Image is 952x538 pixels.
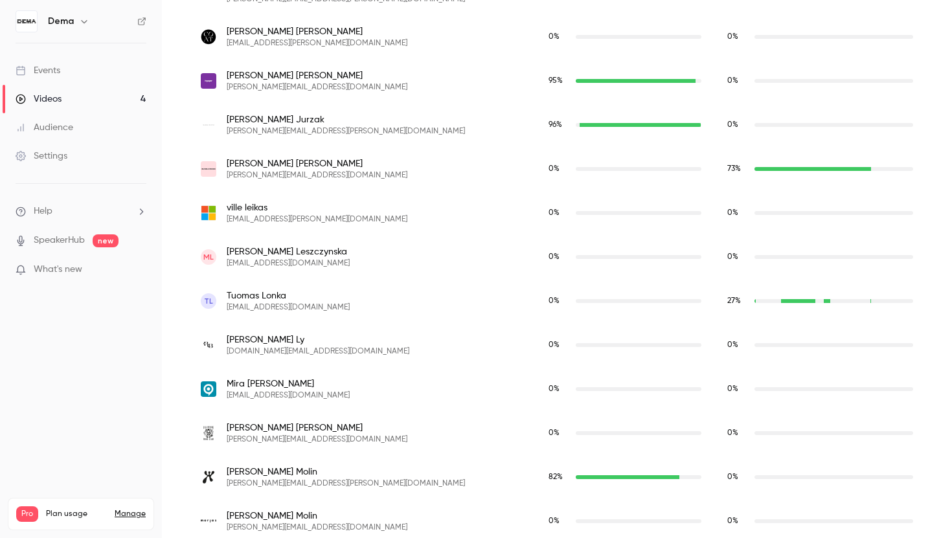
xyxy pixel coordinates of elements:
[204,295,213,307] span: TL
[34,263,82,276] span: What's new
[227,245,350,258] span: [PERSON_NAME] Leszczynska
[48,15,74,28] h6: Dema
[16,64,60,77] div: Events
[727,75,748,87] span: Replay watch time
[34,234,85,247] a: SpeakerHub
[227,333,409,346] span: [PERSON_NAME] Ly
[93,234,119,247] span: new
[549,163,569,175] span: Live watch time
[227,390,350,401] span: [EMAIL_ADDRESS][DOMAIN_NAME]
[727,517,738,525] span: 0 %
[549,33,560,41] span: 0 %
[188,235,926,279] div: martinaleszczynska26@gmail.com
[16,11,37,32] img: Dema
[227,346,409,357] span: [DOMAIN_NAME][EMAIL_ADDRESS][DOMAIN_NAME]
[227,69,407,82] span: [PERSON_NAME] [PERSON_NAME]
[115,509,146,519] a: Manage
[727,429,738,437] span: 0 %
[16,93,62,106] div: Videos
[549,383,569,395] span: Live watch time
[227,170,407,181] span: [PERSON_NAME][EMAIL_ADDRESS][DOMAIN_NAME]
[549,427,569,439] span: Live watch time
[131,264,146,276] iframe: Noticeable Trigger
[727,427,748,439] span: Replay watch time
[549,473,563,481] span: 82 %
[727,209,738,217] span: 0 %
[549,471,569,483] span: Live watch time
[201,425,216,441] img: bbcicecream.eu
[16,150,67,163] div: Settings
[201,205,216,221] img: outlook.com
[549,207,569,219] span: Live watch time
[549,385,560,393] span: 0 %
[227,465,465,478] span: [PERSON_NAME] Molin
[549,339,569,351] span: Live watch time
[549,31,569,43] span: Live watch time
[549,251,569,263] span: Live watch time
[549,429,560,437] span: 0 %
[727,341,738,349] span: 0 %
[549,341,560,349] span: 0 %
[201,161,216,177] img: bubbleroom.com
[201,29,216,45] img: coatpaints.com
[227,522,407,533] span: [PERSON_NAME][EMAIL_ADDRESS][DOMAIN_NAME]
[549,517,560,525] span: 0 %
[727,295,748,307] span: Replay watch time
[201,513,216,529] img: morjas.com
[549,295,569,307] span: Live watch time
[227,113,465,126] span: [PERSON_NAME] Jurzak
[188,323,926,367] div: lisa.ly@ratandboa.com
[34,205,52,218] span: Help
[188,59,926,103] div: gustav.johansson@ingager.com
[727,163,748,175] span: Replay watch time
[203,251,214,263] span: ML
[227,510,407,522] span: [PERSON_NAME] Molin
[549,77,563,85] span: 95 %
[16,121,73,134] div: Audience
[549,297,560,305] span: 0 %
[188,103,926,147] div: agnieszka.jurzak@magdabutrym.com
[201,73,216,89] img: ingager.com
[188,279,926,323] div: tuomas.lonka@gmail.com
[727,31,748,43] span: Replay watch time
[227,258,350,269] span: [EMAIL_ADDRESS][DOMAIN_NAME]
[727,251,748,263] span: Replay watch time
[727,119,748,131] span: Replay watch time
[227,126,465,137] span: [PERSON_NAME][EMAIL_ADDRESS][PERSON_NAME][DOMAIN_NAME]
[227,214,407,225] span: [EMAIL_ADDRESS][PERSON_NAME][DOMAIN_NAME]
[188,147,926,191] div: emma@bubbleroom.com
[227,38,407,49] span: [EMAIL_ADDRESS][PERSON_NAME][DOMAIN_NAME]
[188,411,926,455] div: agnieszka@bbcicecream.eu
[727,165,741,173] span: 73 %
[549,119,569,131] span: Live watch time
[727,77,738,85] span: 0 %
[549,253,560,261] span: 0 %
[227,302,350,313] span: [EMAIL_ADDRESS][DOMAIN_NAME]
[727,33,738,41] span: 0 %
[727,121,738,129] span: 0 %
[188,15,926,59] div: liam.hooper@coatpaints.com
[46,509,107,519] span: Plan usage
[201,469,216,485] img: houdinisportswear.com
[727,207,748,219] span: Replay watch time
[227,25,407,38] span: [PERSON_NAME] [PERSON_NAME]
[227,82,407,93] span: [PERSON_NAME][EMAIL_ADDRESS][DOMAIN_NAME]
[549,75,569,87] span: Live watch time
[227,478,465,489] span: [PERSON_NAME][EMAIL_ADDRESS][PERSON_NAME][DOMAIN_NAME]
[727,471,748,483] span: Replay watch time
[16,205,146,218] li: help-dropdown-opener
[201,117,216,133] img: magdabutrym.com
[727,515,748,527] span: Replay watch time
[201,337,216,353] img: ratandboa.com
[227,434,407,445] span: [PERSON_NAME][EMAIL_ADDRESS][DOMAIN_NAME]
[227,157,407,170] span: [PERSON_NAME] [PERSON_NAME]
[201,381,216,397] img: asiakastieto.fi
[549,209,560,217] span: 0 %
[549,121,562,129] span: 96 %
[227,201,407,214] span: ville leikas
[727,385,738,393] span: 0 %
[188,367,926,411] div: mira.makiaho@asiakastieto.fi
[188,455,926,499] div: angelica.molin@houdinisportswear.com
[727,473,738,481] span: 0 %
[227,377,350,390] span: Mira [PERSON_NAME]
